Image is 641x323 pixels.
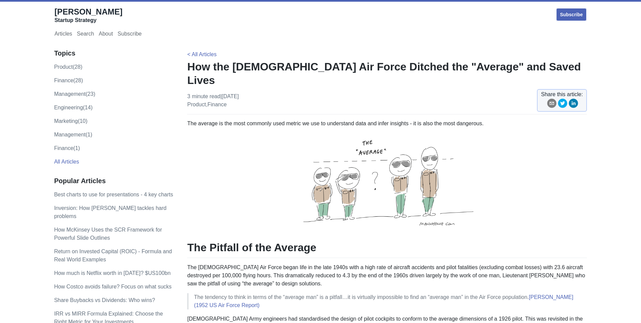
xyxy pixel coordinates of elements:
a: Search [77,31,94,38]
a: [PERSON_NAME]Startup Strategy [54,7,122,24]
p: The tendency to think in terms of the “average man” is a pitfall…it is virtually impossible to fi... [194,293,582,309]
a: Best charts to use for presentations - 4 key charts [54,192,173,197]
span: [PERSON_NAME] [54,7,122,16]
a: Subscribe [118,31,142,38]
button: twitter [558,99,567,110]
a: management(23) [54,91,95,97]
a: Return on Invested Capital (ROIC) - Formula and Real World Examples [54,249,172,262]
a: How much is Netflix worth in [DATE]? $US100bn [54,270,171,276]
a: finance [207,102,227,107]
div: Startup Strategy [54,17,122,24]
button: email [547,99,557,110]
a: Management(1) [54,132,92,137]
a: About [99,31,113,38]
a: All Articles [54,159,79,165]
p: The [DEMOGRAPHIC_DATA] Air Force began life in the late 1940s with a high rate of aircraft accide... [187,263,587,288]
a: Articles [54,31,72,38]
a: Subscribe [556,8,587,21]
a: Finance(1) [54,145,80,151]
h3: Popular Articles [54,177,173,185]
a: engineering(14) [54,105,93,110]
a: finance(28) [54,78,83,83]
a: < All Articles [187,51,217,57]
span: Share this article: [541,90,583,99]
a: marketing(10) [54,118,88,124]
p: 3 minute read | [DATE] , [187,92,239,109]
button: linkedin [569,99,578,110]
a: [PERSON_NAME] (1952 US Air Force Report) [194,294,573,308]
a: How McKinsey Uses the SCR Framework for Powerful Slide Outlines [54,227,162,241]
img: beware_average [299,128,475,233]
h3: Topics [54,49,173,58]
a: product [187,102,206,107]
a: How Costco avoids failure? Focus on what sucks [54,284,172,289]
h1: How the [DEMOGRAPHIC_DATA] Air Force Ditched the "Average" and Saved Lives [187,60,587,87]
h1: The Pitfall of the Average [187,241,587,258]
a: product(28) [54,64,82,70]
a: Share Buybacks vs Dividends: Who wins? [54,297,155,303]
a: Inversion: How [PERSON_NAME] tackles hard problems [54,205,167,219]
p: The average is the most commonly used metric we use to understand data and infer insights - it is... [187,120,587,233]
